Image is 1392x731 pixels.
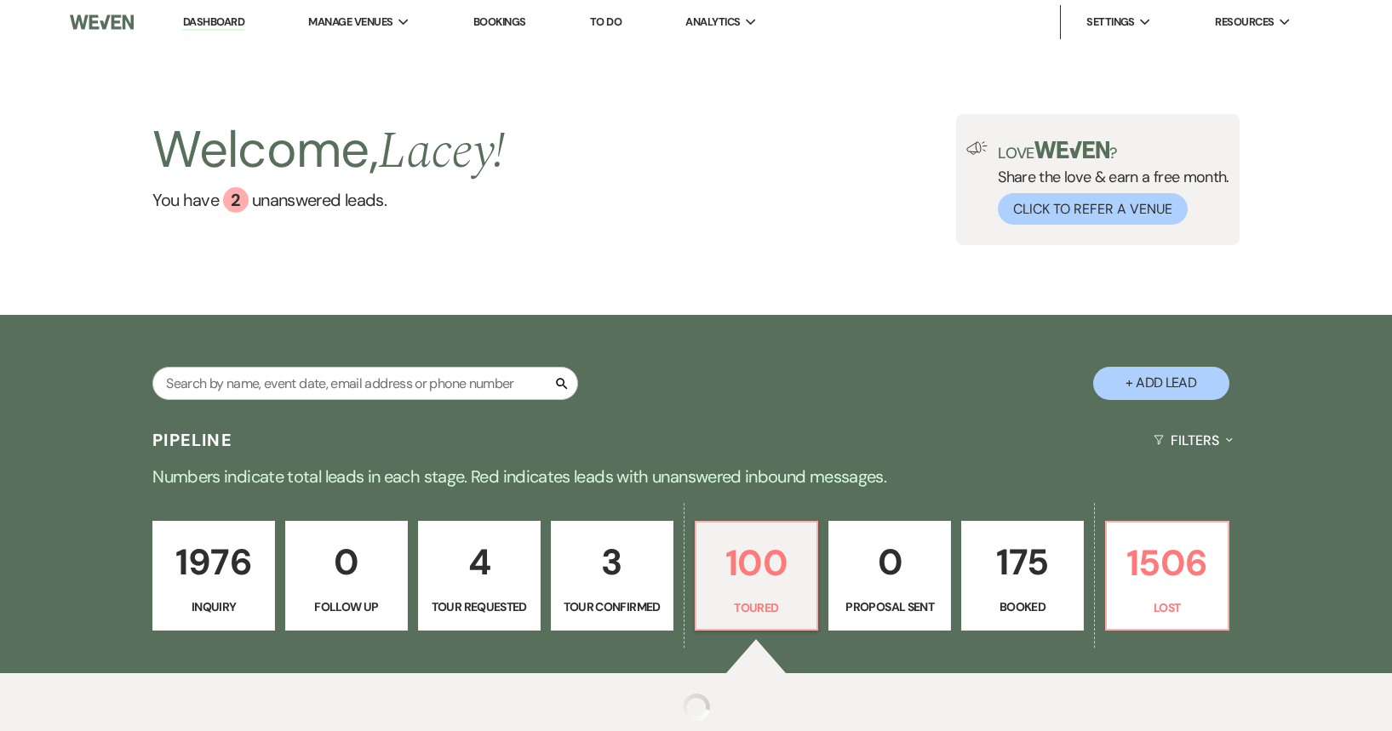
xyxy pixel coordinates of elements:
p: 100 [707,534,807,591]
a: 0Follow Up [285,521,408,631]
p: 175 [972,534,1073,591]
p: 3 [562,534,662,591]
a: 100Toured [695,521,819,631]
p: Toured [707,598,807,617]
span: Analytics [685,14,740,31]
a: To Do [590,14,622,29]
div: 2 [223,187,249,213]
a: Dashboard [183,14,244,31]
img: Weven Logo [70,4,135,40]
p: 4 [429,534,530,591]
button: Filters [1147,418,1240,463]
p: Love ? [998,141,1229,161]
p: Numbers indicate total leads in each stage. Red indicates leads with unanswered inbound messages. [83,463,1309,490]
a: 1976Inquiry [152,521,275,631]
a: 4Tour Requested [418,521,541,631]
img: weven-logo-green.svg [1034,141,1110,158]
h2: Welcome, [152,114,505,187]
a: 3Tour Confirmed [551,521,673,631]
p: 1506 [1117,534,1217,591]
input: Search by name, event date, email address or phone number [152,367,578,400]
p: Tour Requested [429,597,530,616]
a: You have 2 unanswered leads. [152,187,505,213]
p: 0 [839,534,940,591]
p: 0 [296,534,397,591]
div: Share the love & earn a free month. [988,141,1229,225]
span: Manage Venues [308,14,392,31]
span: Settings [1086,14,1135,31]
a: 175Booked [961,521,1084,631]
p: Lost [1117,598,1217,617]
a: Bookings [473,14,526,29]
p: Inquiry [163,597,264,616]
p: Booked [972,597,1073,616]
p: Follow Up [296,597,397,616]
a: 1506Lost [1105,521,1229,631]
p: Proposal Sent [839,597,940,616]
p: Tour Confirmed [562,597,662,616]
p: 1976 [163,534,264,591]
img: loading spinner [683,694,710,721]
span: Resources [1215,14,1274,31]
button: Click to Refer a Venue [998,193,1188,225]
a: 0Proposal Sent [828,521,951,631]
h3: Pipeline [152,428,232,452]
button: + Add Lead [1093,367,1229,400]
img: loud-speaker-illustration.svg [966,141,988,155]
span: Lacey ! [378,112,505,191]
